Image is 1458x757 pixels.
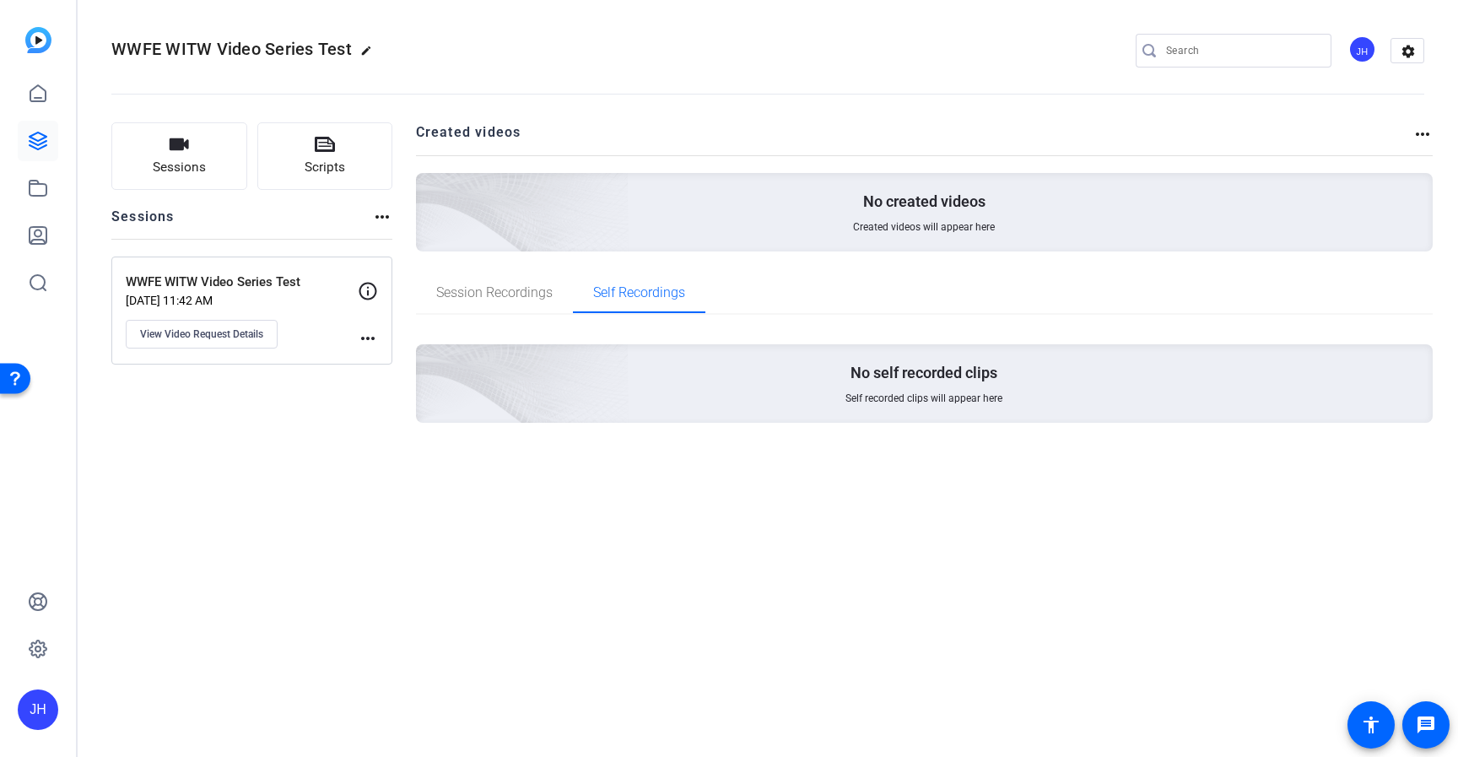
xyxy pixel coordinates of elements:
span: Self Recordings [593,286,685,300]
img: Creted videos background [227,177,629,543]
span: View Video Request Details [140,327,263,341]
button: Sessions [111,122,247,190]
span: Scripts [305,158,345,177]
div: JH [18,689,58,730]
button: View Video Request Details [126,320,278,349]
mat-icon: settings [1391,39,1425,64]
p: No created videos [863,192,985,212]
mat-icon: more_horiz [372,207,392,227]
mat-icon: accessibility [1361,715,1381,735]
span: WWFE WITW Video Series Test [111,39,352,59]
ngx-avatar: Josh Hoepner [1348,35,1378,65]
mat-icon: more_horiz [358,328,378,349]
span: Created videos will appear here [853,220,995,234]
mat-icon: more_horiz [1412,124,1433,144]
div: JH [1348,35,1376,63]
h2: Sessions [111,207,175,239]
span: Sessions [153,158,206,177]
mat-icon: message [1416,715,1436,735]
p: [DATE] 11:42 AM [126,294,358,307]
img: Creted videos background [227,6,629,372]
span: Session Recordings [436,286,553,300]
span: Self recorded clips will appear here [845,392,1002,405]
mat-icon: edit [360,45,381,65]
img: blue-gradient.svg [25,27,51,53]
button: Scripts [257,122,393,190]
input: Search [1166,41,1318,61]
p: WWFE WITW Video Series Test [126,273,358,292]
h2: Created videos [416,122,1413,155]
p: No self recorded clips [850,363,997,383]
